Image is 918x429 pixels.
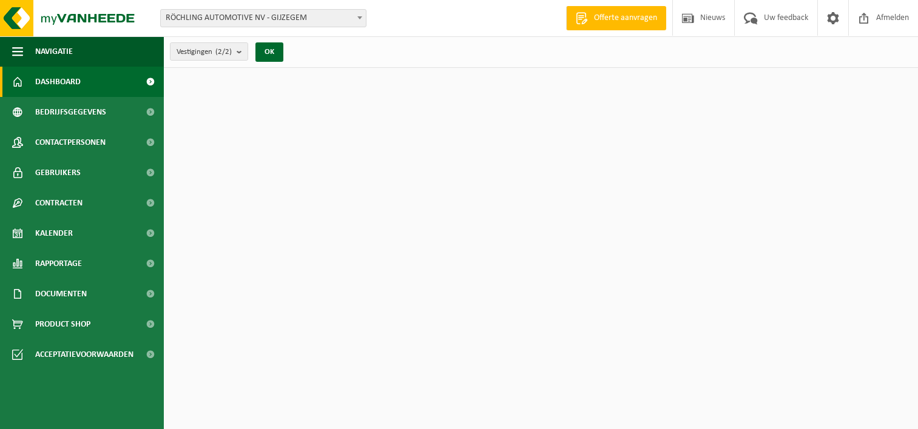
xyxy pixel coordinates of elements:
[177,43,232,61] span: Vestigingen
[35,248,82,279] span: Rapportage
[170,42,248,61] button: Vestigingen(2/2)
[35,127,106,158] span: Contactpersonen
[215,48,232,56] count: (2/2)
[35,67,81,97] span: Dashboard
[35,279,87,309] span: Documenten
[35,339,133,370] span: Acceptatievoorwaarden
[591,12,660,24] span: Offerte aanvragen
[255,42,283,62] button: OK
[35,97,106,127] span: Bedrijfsgegevens
[161,10,366,27] span: RÖCHLING AUTOMOTIVE NV - GIJZEGEM
[35,36,73,67] span: Navigatie
[35,218,73,248] span: Kalender
[35,188,83,218] span: Contracten
[160,9,366,27] span: RÖCHLING AUTOMOTIVE NV - GIJZEGEM
[35,309,90,339] span: Product Shop
[35,158,81,188] span: Gebruikers
[566,6,666,30] a: Offerte aanvragen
